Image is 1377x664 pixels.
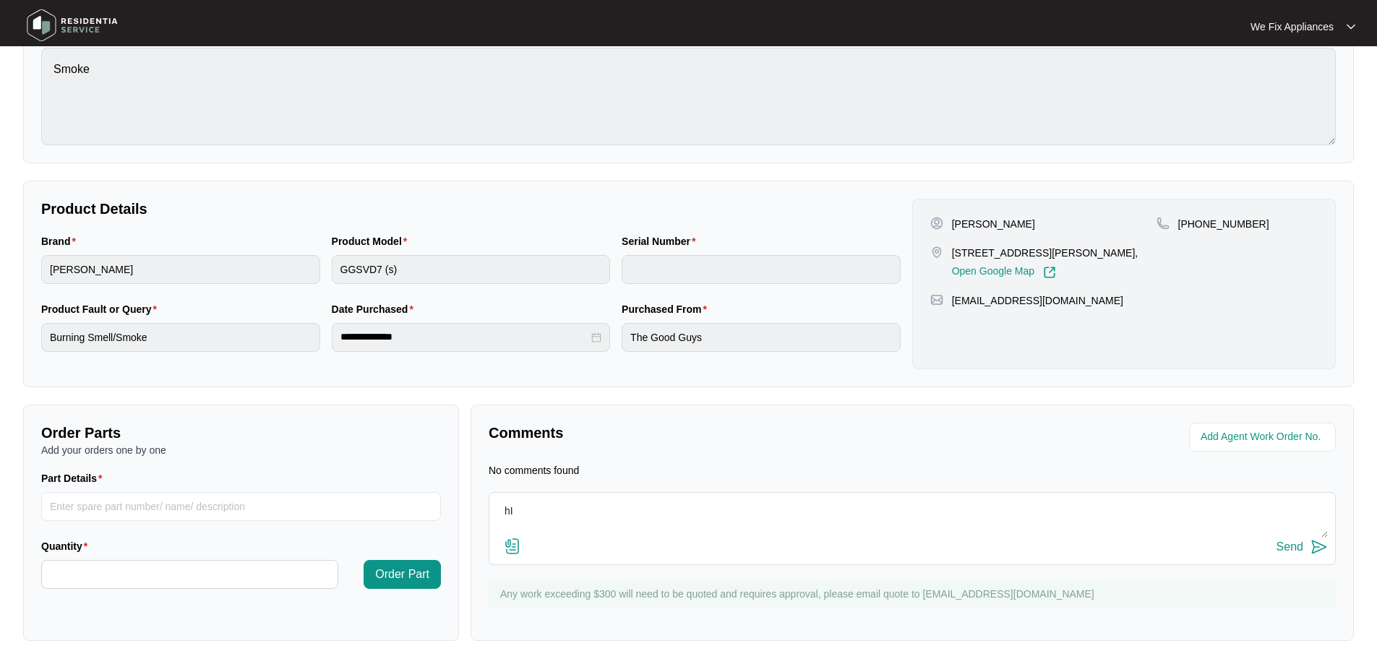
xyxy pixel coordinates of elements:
label: Purchased From [622,302,713,316]
label: Date Purchased [332,302,419,316]
textarea: Smoke [41,48,1336,145]
input: Add Agent Work Order No. [1201,428,1327,446]
p: [PERSON_NAME] [952,217,1035,231]
div: Send [1277,540,1303,553]
img: file-attachment-doc.svg [504,538,521,555]
button: Order Part [364,560,441,589]
input: Brand [41,255,320,284]
img: Link-External [1043,266,1056,279]
a: Open Google Map [952,266,1056,279]
input: Product Fault or Query [41,323,320,352]
label: Product Fault or Query [41,302,163,316]
label: Serial Number [622,234,701,249]
input: Quantity [42,561,338,588]
p: Comments [489,423,902,443]
p: [STREET_ADDRESS][PERSON_NAME], [952,246,1138,260]
img: map-pin [930,246,943,259]
p: [PHONE_NUMBER] [1178,217,1269,231]
img: map-pin [1157,217,1170,230]
p: Add your orders one by one [41,443,441,457]
input: Product Model [332,255,611,284]
input: Date Purchased [340,329,589,345]
img: user-pin [930,217,943,230]
img: map-pin [930,293,943,306]
label: Product Model [332,234,413,249]
button: Send [1277,538,1328,557]
input: Part Details [41,492,441,521]
img: send-icon.svg [1310,538,1328,556]
p: Any work exceeding $300 will need to be quoted and requires approval, please email quote to [EMAI... [500,587,1329,601]
label: Brand [41,234,82,249]
label: Part Details [41,471,108,486]
p: Order Parts [41,423,441,443]
p: We Fix Appliances [1251,20,1334,34]
textarea: hI GUYS, [497,500,1328,538]
span: Order Part [375,566,429,583]
p: [EMAIL_ADDRESS][DOMAIN_NAME] [952,293,1123,308]
input: Purchased From [622,323,901,352]
p: Product Details [41,199,901,219]
p: No comments found [489,463,579,478]
input: Serial Number [622,255,901,284]
img: residentia service logo [22,4,123,47]
img: dropdown arrow [1347,23,1355,30]
label: Quantity [41,539,93,553]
